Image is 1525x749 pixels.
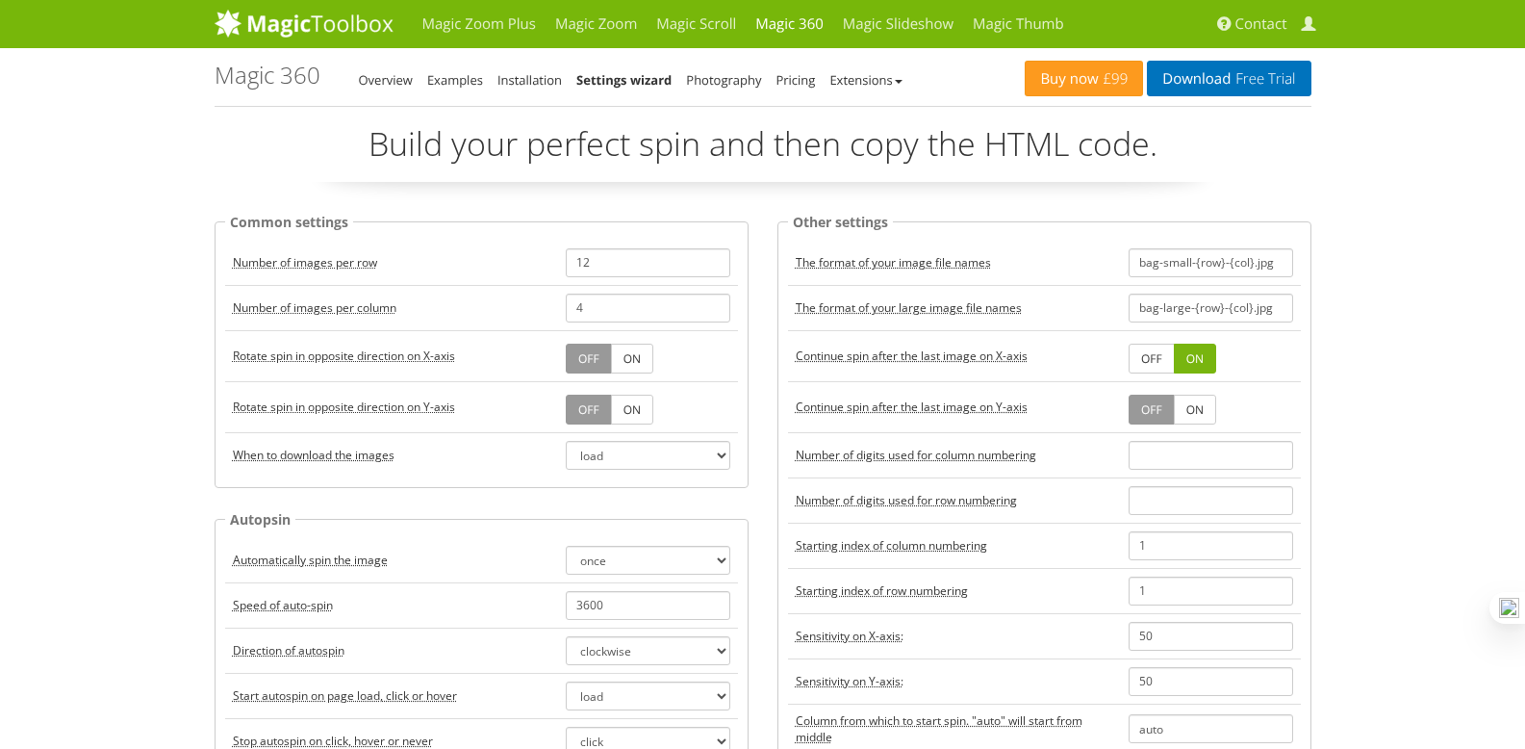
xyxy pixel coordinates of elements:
acronym: loop-column [796,348,1028,364]
span: Free Trial [1231,71,1295,87]
acronym: autospin-direction [233,642,344,659]
a: ON [611,344,653,374]
a: OFF [566,344,612,374]
legend: Other settings [788,211,893,233]
acronym: large-filename [796,299,1022,316]
a: OFF [1129,395,1175,425]
a: Settings wizard [576,71,672,89]
a: ON [1174,344,1216,374]
acronym: speed [796,673,903,689]
span: £99 [1099,71,1129,87]
img: MagicToolbox.com - Image tools for your website [215,9,394,38]
legend: Autopsin [225,508,295,530]
a: OFF [566,395,612,425]
a: Buy now£99 [1025,61,1143,96]
a: Photography [686,71,761,89]
a: Extensions [829,71,902,89]
acronym: columns [233,254,377,271]
acronym: row-increment [796,492,1017,508]
p: Build your perfect spin and then copy the HTML code. [215,121,1311,182]
acronym: column-increment [796,537,987,554]
h1: Magic 360 [215,63,320,88]
span: Contact [1235,14,1287,34]
a: Installation [497,71,562,89]
acronym: rows [233,299,396,316]
acronym: row-increment [796,582,968,599]
acronym: autospin-start [233,687,457,704]
a: ON [1174,395,1216,425]
acronym: initialize-on [233,447,394,463]
acronym: start-column [796,712,1113,745]
acronym: column-increment [796,447,1036,463]
a: Overview [359,71,413,89]
a: DownloadFree Trial [1147,61,1310,96]
a: ON [611,395,653,425]
acronym: reverse-column [233,348,455,364]
acronym: autospin-speed [233,597,333,613]
acronym: autospin [233,552,388,568]
a: Examples [427,71,483,89]
img: one_i.png [1499,598,1519,618]
acronym: speed [796,628,903,644]
a: Pricing [775,71,815,89]
acronym: reverse-row [233,399,455,415]
acronym: loop-row [796,399,1028,415]
acronym: autospin-stop [233,733,433,749]
acronym: filename [796,254,991,271]
a: OFF [1129,344,1175,374]
legend: Common settings [225,211,353,233]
